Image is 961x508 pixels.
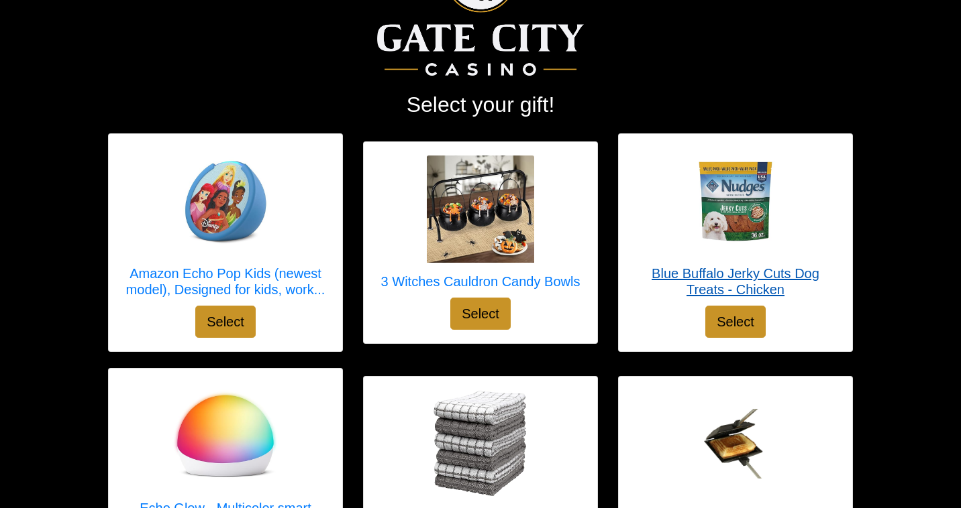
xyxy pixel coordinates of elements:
[632,147,839,306] a: Blue Buffalo Jerky Cuts Dog Treats - Chicken Blue Buffalo Jerky Cuts Dog Treats - Chicken
[427,155,534,263] img: 3 Witches Cauldron Candy Bowls
[381,273,580,290] h5: 3 Witches Cauldron Candy Bowls
[705,306,766,338] button: Select
[682,147,789,255] img: Blue Buffalo Jerky Cuts Dog Treats - Chicken
[172,147,279,255] img: Amazon Echo Pop Kids (newest model), Designed for kids, works with our smartest AI assistant - Al...
[172,382,279,489] img: Echo Glow - Multicolor smart lamp, Works with Alexa
[122,265,329,298] h5: Amazon Echo Pop Kids (newest model), Designed for kids, work...
[632,265,839,298] h5: Blue Buffalo Jerky Cuts Dog Treats - Chicken
[122,147,329,306] a: Amazon Echo Pop Kids (newest model), Designed for kids, works with our smartest AI assistant - Al...
[381,155,580,298] a: 3 Witches Cauldron Candy Bowls 3 Witches Cauldron Candy Bowls
[682,409,789,479] img: Cast Iron Camp Cooker - Pie Iron Sandwich Maker - Pre-Seasoned
[195,306,256,338] button: Select
[427,390,534,497] img: Bumble Kitchen Towels 6-Pack - Gray
[450,298,511,330] button: Select
[108,92,853,117] h2: Select your gift!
